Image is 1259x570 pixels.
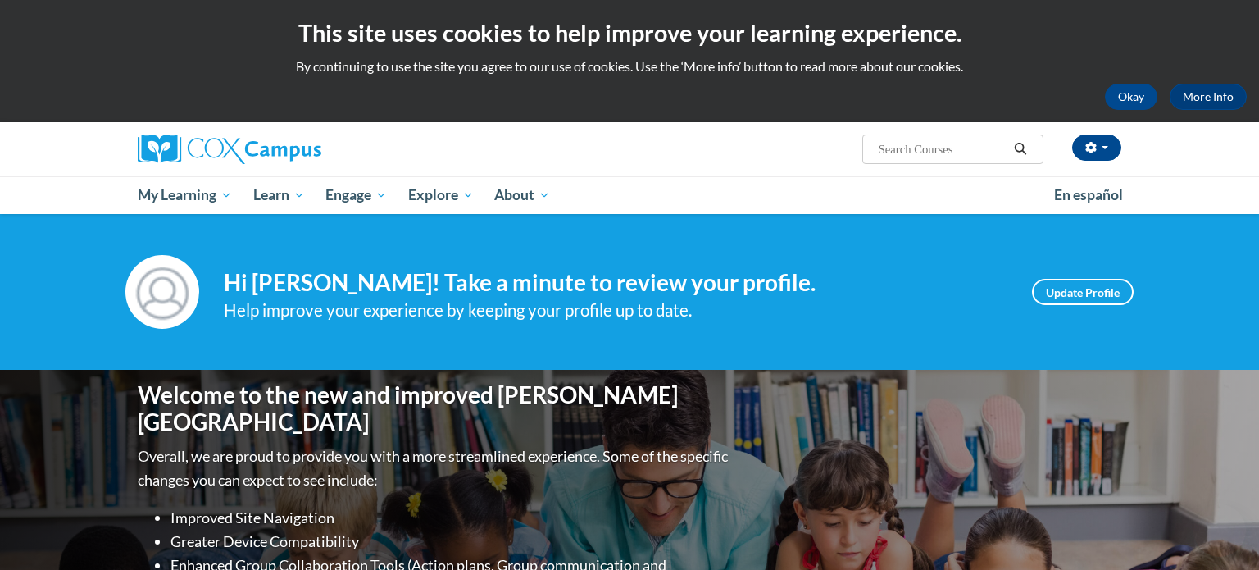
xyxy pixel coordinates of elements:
img: Profile Image [125,255,199,329]
h2: This site uses cookies to help improve your learning experience. [12,16,1247,49]
input: Search Courses [877,139,1008,159]
a: Learn [243,176,316,214]
a: About [484,176,561,214]
p: By continuing to use the site you agree to our use of cookies. Use the ‘More info’ button to read... [12,57,1247,75]
span: En español [1054,186,1123,203]
button: Account Settings [1072,135,1121,161]
span: Explore [408,185,474,205]
a: Explore [398,176,484,214]
img: Cox Campus [138,135,321,164]
div: Main menu [113,176,1146,214]
span: Engage [325,185,387,205]
div: Help improve your experience by keeping your profile up to date. [224,297,1007,324]
h4: Hi [PERSON_NAME]! Take a minute to review your profile. [224,269,1007,297]
a: Update Profile [1032,279,1134,305]
span: About [494,185,550,205]
button: Okay [1105,84,1157,110]
a: More Info [1170,84,1247,110]
a: Cox Campus [138,135,449,164]
h1: Welcome to the new and improved [PERSON_NAME][GEOGRAPHIC_DATA] [138,381,732,436]
iframe: Button to launch messaging window [1193,504,1246,557]
li: Greater Device Compatibility [170,530,732,554]
a: Engage [315,176,398,214]
button: Search [1008,139,1033,159]
li: Improved Site Navigation [170,506,732,530]
span: My Learning [138,185,232,205]
span: Learn [253,185,305,205]
p: Overall, we are proud to provide you with a more streamlined experience. Some of the specific cha... [138,445,732,492]
a: My Learning [127,176,243,214]
a: En español [1043,178,1134,212]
